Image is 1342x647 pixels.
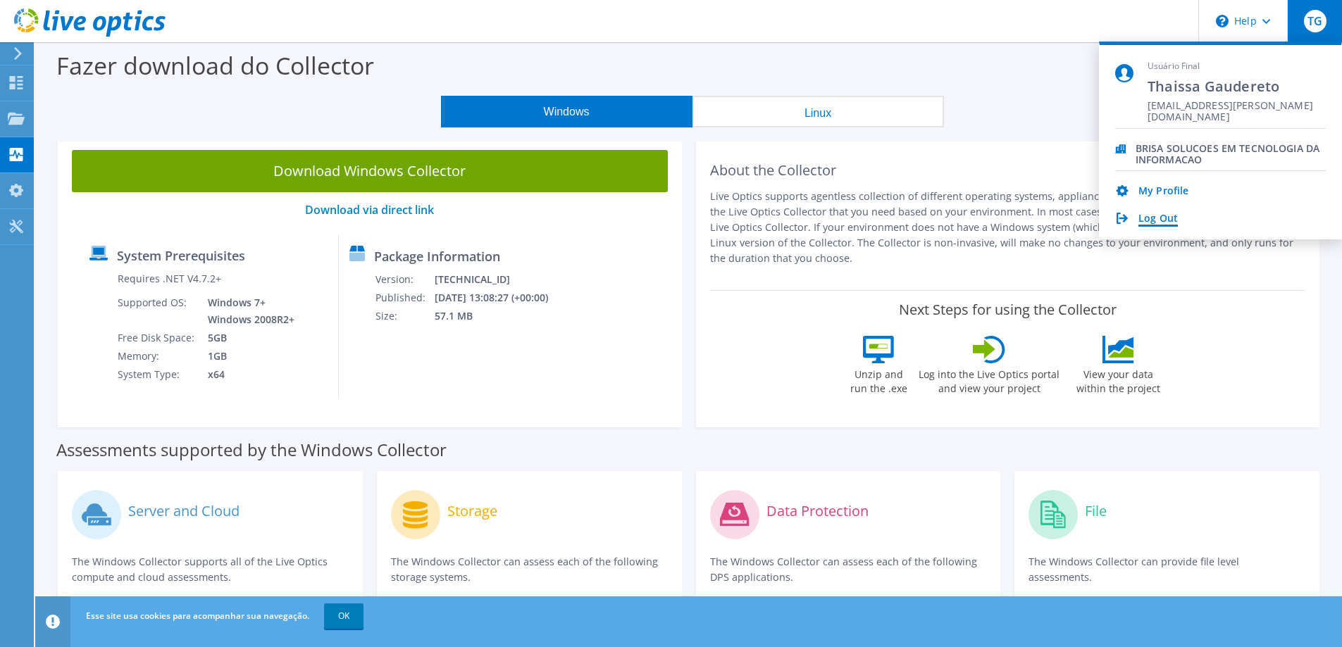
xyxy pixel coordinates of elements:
td: Memory: [117,347,197,365]
td: Size: [375,307,434,325]
p: The Windows Collector can provide file level assessments. [1029,554,1305,585]
td: Published: [375,289,434,307]
label: Next Steps for using the Collector [899,301,1117,318]
p: The Windows Collector supports all of the Live Optics compute and cloud assessments. [72,554,349,585]
a: Download Windows Collector [72,150,668,192]
p: Live Optics supports agentless collection of different operating systems, appliances, and applica... [710,189,1306,266]
td: 5GB [197,329,297,347]
button: Windows [441,96,692,127]
label: View your data within the project [1067,363,1169,396]
label: Log into the Live Optics portal and view your project [918,363,1060,396]
h2: About the Collector [710,162,1306,179]
label: Requires .NET V4.7.2+ [118,272,221,286]
a: Download via direct link [305,202,434,218]
p: The Windows Collector can assess each of the following DPS applications. [710,554,987,585]
label: Unzip and run the .exe [846,363,911,396]
a: Log Out [1138,213,1178,226]
td: Version: [375,270,434,289]
label: Server and Cloud [128,504,240,518]
td: Windows 7+ Windows 2008R2+ [197,294,297,329]
label: Fazer download do Collector [56,49,374,82]
span: Thaissa Gaudereto [1148,77,1326,96]
td: 57.1 MB [434,307,566,325]
p: The Windows Collector can assess each of the following storage systems. [391,554,668,585]
td: Free Disk Space: [117,329,197,347]
span: Usuário Final [1148,61,1326,73]
td: [TECHNICAL_ID] [434,270,566,289]
td: [DATE] 13:08:27 (+00:00) [434,289,566,307]
a: My Profile [1138,185,1188,199]
div: BRISA SOLUCOES EM TECNOLOGIA DA INFORMACAO [1136,143,1326,156]
td: 1GB [197,347,297,365]
a: OK [324,603,364,629]
td: Supported OS: [117,294,197,329]
label: Data Protection [766,504,869,518]
label: Assessments supported by the Windows Collector [56,443,447,457]
label: Package Information [374,249,500,263]
svg: \n [1216,15,1229,27]
label: System Prerequisites [117,249,245,263]
span: Esse site usa cookies para acompanhar sua navegação. [86,610,309,622]
label: File [1085,504,1107,518]
button: Linux [692,96,944,127]
span: TG [1304,10,1327,32]
span: [EMAIL_ADDRESS][PERSON_NAME][DOMAIN_NAME] [1148,100,1326,113]
td: System Type: [117,365,197,384]
td: x64 [197,365,297,384]
label: Storage [447,504,497,518]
